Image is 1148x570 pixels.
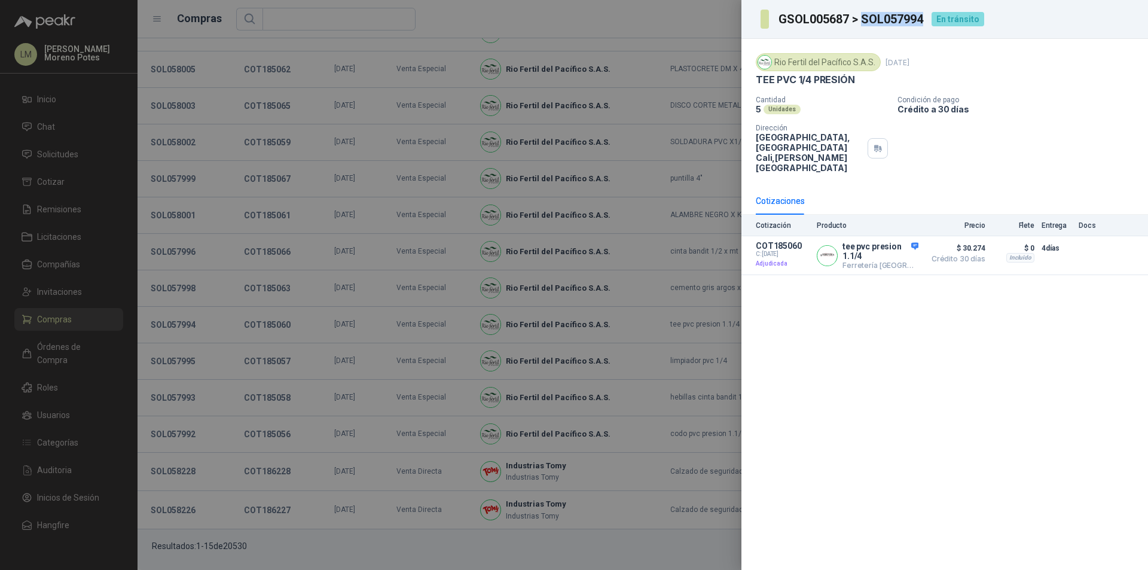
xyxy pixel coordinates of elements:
p: Condición de pago [897,96,1143,104]
span: C: [DATE] [756,251,810,258]
p: 5 [756,104,761,114]
p: Precio [926,221,985,230]
p: Ferretería [GEOGRAPHIC_DATA][PERSON_NAME] [842,261,918,270]
img: Company Logo [758,56,771,69]
p: Dirección [756,124,863,132]
div: Rio Fertil del Pacífico S.A.S. [756,53,881,71]
p: COT185060 [756,241,810,251]
p: tee pvc presion 1.1/4 [842,242,918,261]
p: Cantidad [756,96,888,104]
p: [DATE] [886,58,909,67]
p: Flete [993,221,1034,230]
p: Entrega [1042,221,1071,230]
p: Docs [1079,221,1103,230]
p: $ 0 [993,241,1034,255]
p: Cotización [756,221,810,230]
p: [GEOGRAPHIC_DATA], [GEOGRAPHIC_DATA] Cali , [PERSON_NAME][GEOGRAPHIC_DATA] [756,132,863,173]
p: Adjudicada [756,258,810,270]
p: TEE PVC 1/4 PRESIÓN [756,74,855,86]
h3: GSOL005687 > SOL057994 [778,13,924,25]
div: En tránsito [932,12,984,26]
div: Cotizaciones [756,194,805,208]
p: 4 días [1042,241,1071,255]
p: Crédito a 30 días [897,104,1143,114]
span: $ 30.274 [926,241,985,255]
span: Crédito 30 días [926,255,985,263]
div: Incluido [1006,253,1034,263]
div: Unidades [764,105,801,114]
img: Company Logo [817,246,837,266]
p: Producto [817,221,918,230]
